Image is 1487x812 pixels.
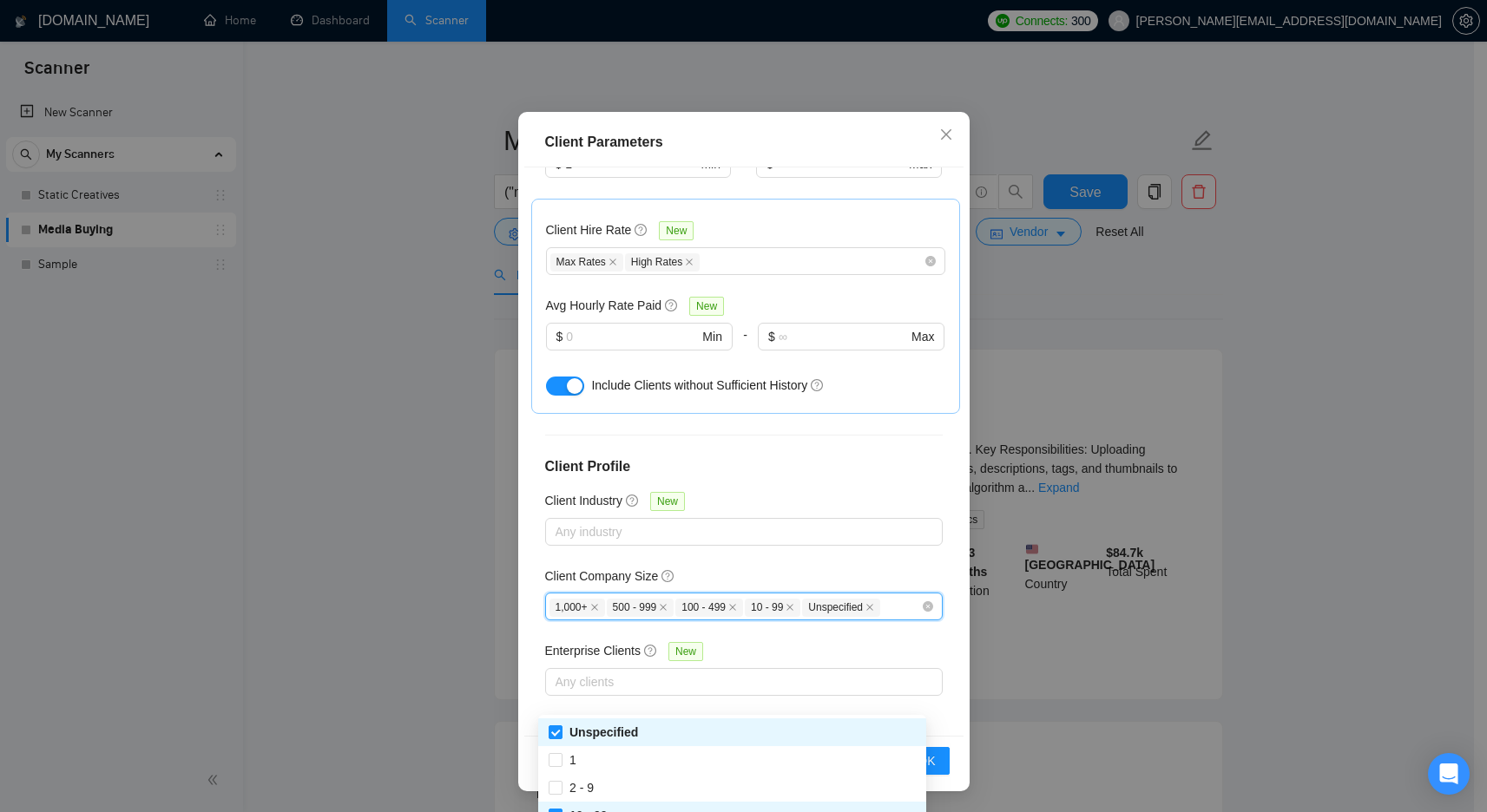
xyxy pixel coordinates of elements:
div: - [733,323,758,371]
span: question-circle [811,378,825,392]
span: question-circle [626,494,640,507]
span: close [865,603,874,612]
span: $ [556,327,563,346]
div: - [731,150,756,199]
span: New [689,297,724,316]
span: High Rates [625,253,700,272]
span: 1,000+ [549,599,605,617]
h5: Client Industry [545,491,622,510]
h5: Client Company Size [545,566,659,586]
span: close-circle [923,601,933,612]
h5: Enterprise Clients [545,641,642,660]
input: ∞ [779,327,908,346]
h5: Avg Hourly Rate Paid [546,296,662,315]
span: question-circle [661,569,675,583]
span: New [659,221,694,240]
span: close [659,603,668,612]
span: New [668,642,703,661]
span: $ [768,327,775,346]
span: 100 - 499 [675,599,743,617]
input: 0 [566,327,699,346]
span: 500 - 999 [607,599,674,617]
span: Unspecified [802,599,880,617]
span: New [650,492,685,511]
div: Client Parameters [545,132,943,153]
span: question-circle [635,223,648,237]
button: OK [904,747,949,775]
h4: Client Profile [545,456,943,477]
span: Max [911,327,934,346]
button: Close [923,112,970,159]
span: Unspecified [569,725,638,739]
span: close [786,603,794,612]
span: close [590,603,599,612]
span: Max Rates [550,253,623,272]
span: close [728,603,737,612]
span: close-circle [925,256,936,266]
span: Include Clients without Sufficient History [591,378,807,392]
div: Open Intercom Messenger [1428,753,1470,795]
span: close [609,258,617,266]
span: question-circle [644,644,658,658]
span: 2 - 9 [569,781,594,795]
span: 1 [569,753,576,767]
span: close [685,258,694,266]
span: close [939,128,953,141]
h5: Client Hire Rate [546,220,632,239]
span: Min [702,327,722,346]
span: 10 - 99 [745,599,800,617]
span: OK [918,751,935,770]
span: question-circle [665,298,679,312]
